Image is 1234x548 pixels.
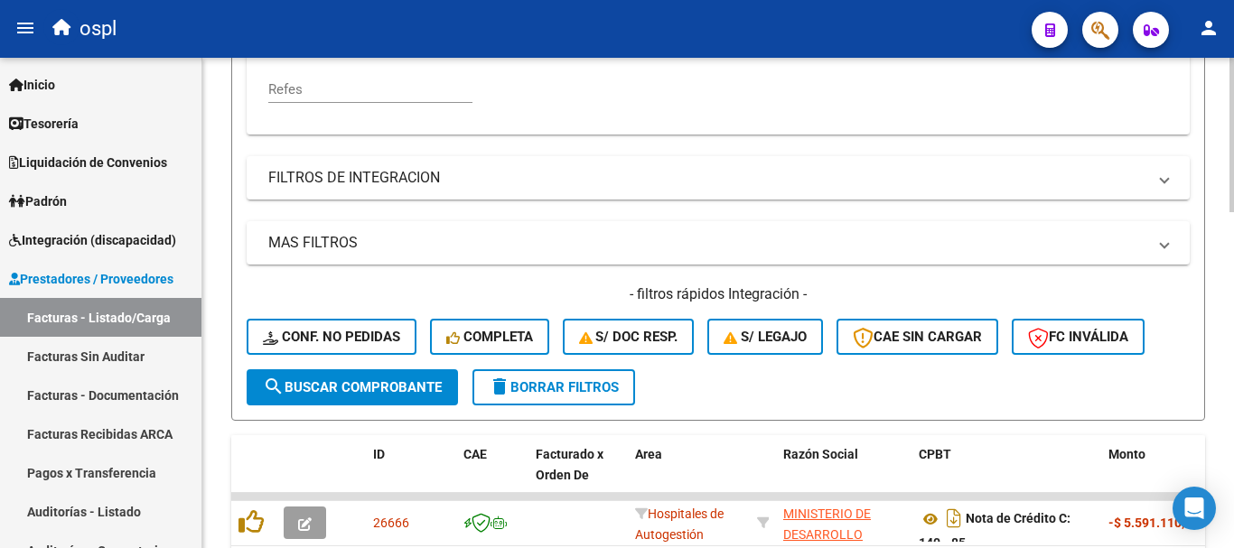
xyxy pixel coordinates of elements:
datatable-header-cell: CPBT [911,435,1101,515]
strong: -$ 5.591.110,36 [1108,515,1199,530]
span: Padrón [9,191,67,211]
span: S/ Doc Resp. [579,329,678,345]
span: Tesorería [9,114,79,134]
datatable-header-cell: Monto [1101,435,1210,515]
span: ID [373,447,385,461]
span: Razón Social [783,447,858,461]
span: Hospitales de Autogestión [635,506,724,542]
span: Buscar Comprobante [263,379,442,395]
span: Inicio [9,75,55,95]
mat-panel-title: FILTROS DE INTEGRACION [268,168,1146,188]
mat-expansion-panel-header: MAS FILTROS [247,221,1190,265]
h4: - filtros rápidos Integración - [247,284,1190,304]
button: S/ legajo [707,319,823,355]
span: Borrar Filtros [489,379,619,395]
span: Liquidación de Convenios [9,153,167,172]
mat-icon: menu [14,17,36,39]
span: Conf. no pedidas [263,329,400,345]
span: S/ legajo [724,329,807,345]
datatable-header-cell: Area [628,435,750,515]
mat-icon: search [263,376,285,397]
span: Prestadores / Proveedores [9,269,173,289]
span: FC Inválida [1028,329,1128,345]
button: Borrar Filtros [472,369,635,405]
button: FC Inválida [1012,319,1145,355]
datatable-header-cell: Razón Social [776,435,911,515]
span: CAE SIN CARGAR [853,329,982,345]
button: Buscar Comprobante [247,369,458,405]
i: Descargar documento [942,504,966,533]
span: Integración (discapacidad) [9,230,176,250]
div: Open Intercom Messenger [1173,487,1216,530]
span: Facturado x Orden De [536,447,603,482]
span: Monto [1108,447,1145,461]
span: Completa [446,329,533,345]
datatable-header-cell: Facturado x Orden De [528,435,628,515]
datatable-header-cell: CAE [456,435,528,515]
span: CPBT [919,447,951,461]
button: S/ Doc Resp. [563,319,695,355]
mat-icon: delete [489,376,510,397]
span: Area [635,447,662,461]
mat-expansion-panel-header: FILTROS DE INTEGRACION [247,156,1190,200]
span: ospl [79,9,117,49]
div: 30999059216 [783,504,904,542]
datatable-header-cell: ID [366,435,456,515]
mat-panel-title: MAS FILTROS [268,233,1146,253]
button: CAE SIN CARGAR [837,319,998,355]
button: Completa [430,319,549,355]
mat-icon: person [1198,17,1220,39]
span: 26666 [373,515,409,530]
button: Conf. no pedidas [247,319,416,355]
span: CAE [463,447,487,461]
